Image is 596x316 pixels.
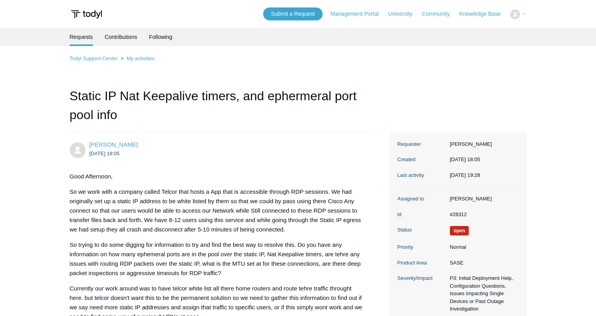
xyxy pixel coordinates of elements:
[126,55,154,61] a: My activities
[105,28,137,46] a: Contributions
[70,7,103,22] img: Todyl Support Center Help Center home page
[450,156,480,162] time: 2025-09-22T18:05:08+00:00
[397,243,446,251] dt: Priority
[397,140,446,148] dt: Requester
[330,10,386,18] a: Management Portal
[397,274,446,282] dt: Severity/Impact
[70,172,364,181] p: Good Afternoon,
[119,55,154,61] li: My activities
[70,240,364,278] p: So trying to do some digging for information to try and find the best way to resolve this. Do you...
[263,7,323,20] a: Submit a Request
[397,156,446,164] dt: Created
[397,211,446,219] dt: Id
[446,243,519,251] dd: Normal
[446,274,519,313] dd: P3: Initial Deployment Help, Configuration Questions, Issues Impacting Single Devices or Past Out...
[397,226,446,234] dt: Status
[70,28,93,46] li: Requests
[397,195,446,203] dt: Assigned to
[388,10,420,18] a: University
[70,55,118,61] a: Todyl Support Center
[446,211,519,219] dd: #28312
[70,86,371,132] h1: Static IP Nat Keepalive timers, and ephermeral port pool info
[70,55,119,61] li: Todyl Support Center
[422,10,458,18] a: Community
[397,259,446,267] dt: Product Area
[450,226,469,235] span: We are working on a response for you
[89,151,120,156] time: 2025-09-22T18:05:08Z
[397,171,446,179] dt: Last activity
[459,10,509,18] a: Knowledge Base
[446,140,519,148] dd: [PERSON_NAME]
[450,172,480,178] time: 2025-09-24T19:28:28+00:00
[70,187,364,234] p: So we work with a company called Telcor that hosts a App that is accessible through RDP sessions....
[89,141,138,148] span: Michael Cutinello
[446,195,519,203] dd: [PERSON_NAME]
[446,259,519,267] dd: SASE
[89,141,138,148] a: [PERSON_NAME]
[149,28,172,46] a: Following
